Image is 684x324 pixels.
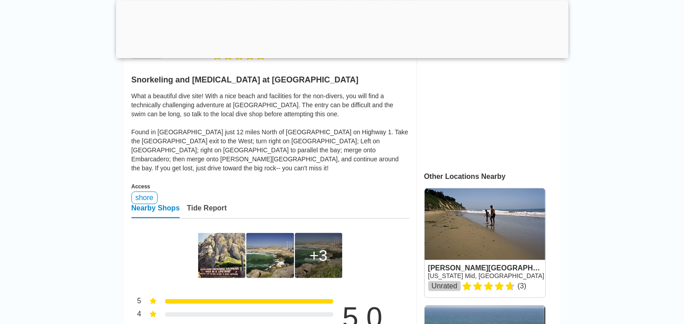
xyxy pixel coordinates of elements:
[309,246,327,265] div: 3
[246,233,294,278] img: Morro Rock North
[131,91,409,173] div: What a beautiful dive site! With a nice beach and facilities for the non-divers, you will find a ...
[131,192,158,204] div: shore
[131,183,409,190] div: Access
[131,70,409,85] h2: Snorkeling and [MEDICAL_DATA] at [GEOGRAPHIC_DATA]
[131,296,141,308] div: 5
[424,173,560,181] div: Other Locations Nearby
[131,309,141,321] div: 4
[131,204,180,218] div: Nearby Shops
[198,233,245,278] img: Needless to say, dive only when the conditions are perfect!
[424,44,545,156] iframe: Advertisement
[187,204,227,218] div: Tide Report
